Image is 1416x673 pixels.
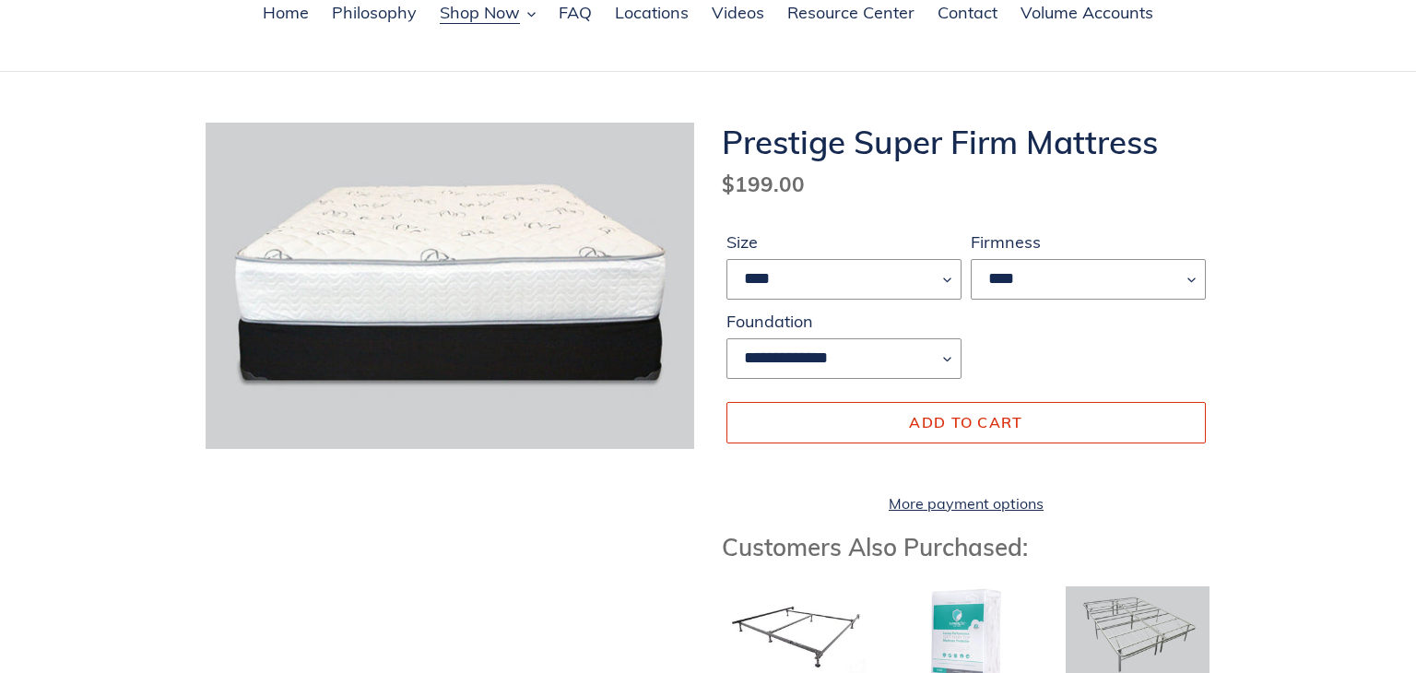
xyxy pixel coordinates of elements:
span: Resource Center [787,2,914,24]
span: Contact [938,2,997,24]
span: $199.00 [722,171,805,197]
label: Foundation [726,309,962,334]
span: Philosophy [332,2,417,24]
h1: Prestige Super Firm Mattress [722,123,1210,161]
a: More payment options [726,492,1206,514]
span: Videos [712,2,764,24]
span: Volume Accounts [1021,2,1153,24]
label: Size [726,230,962,254]
span: Home [263,2,309,24]
span: Shop Now [440,2,520,24]
span: Add to cart [909,413,1022,431]
span: Locations [615,2,689,24]
span: FAQ [559,2,592,24]
button: Add to cart [726,402,1206,443]
label: Firmness [971,230,1206,254]
h3: Customers Also Purchased: [722,533,1210,561]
